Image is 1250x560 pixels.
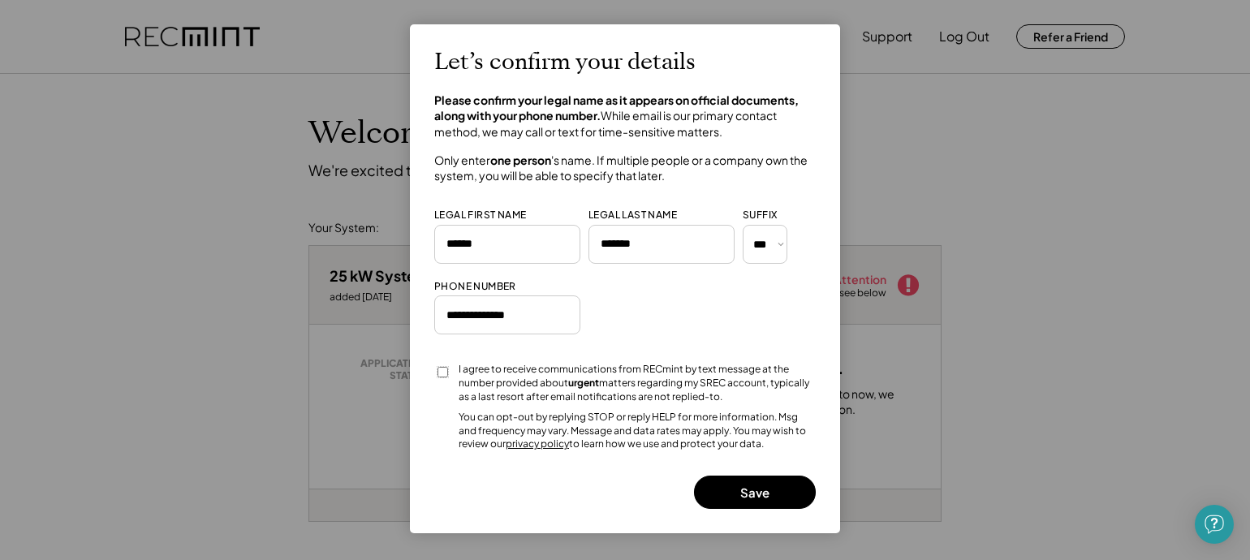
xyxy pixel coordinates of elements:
[490,153,551,167] strong: one person
[459,411,816,451] div: You can opt-out by replying STOP or reply HELP for more information. Msg and frequency may vary. ...
[434,93,816,140] h4: While email is our primary contact method, we may call or text for time-sensitive matters.
[434,280,516,294] div: PHONE NUMBER
[506,437,569,450] a: privacy policy
[1195,505,1234,544] div: Open Intercom Messenger
[434,209,526,222] div: LEGAL FIRST NAME
[588,209,677,222] div: LEGAL LAST NAME
[434,93,800,123] strong: Please confirm your legal name as it appears on official documents, along with your phone number.
[434,49,696,76] h2: Let’s confirm your details
[459,363,816,403] div: I agree to receive communications from RECmint by text message at the number provided about matte...
[694,476,816,509] button: Save
[434,153,816,184] h4: Only enter 's name. If multiple people or a company own the system, you will be able to specify t...
[743,209,777,222] div: SUFFIX
[568,377,599,389] strong: urgent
